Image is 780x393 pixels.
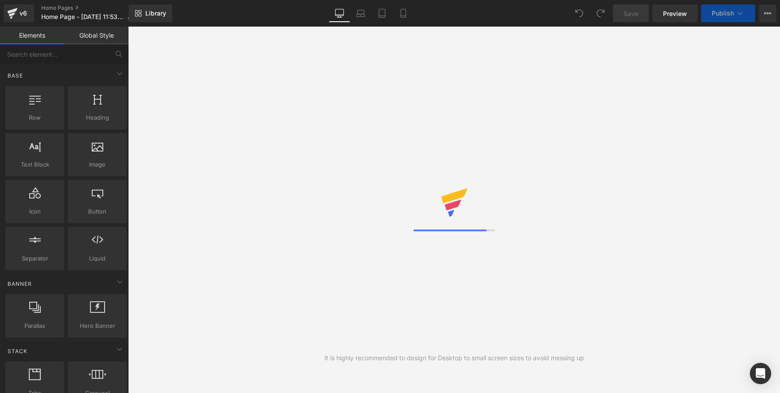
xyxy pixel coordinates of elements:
span: Preview [663,9,687,18]
span: Library [145,9,166,17]
span: Publish [712,10,734,17]
span: Icon [8,207,62,216]
span: Stack [7,347,28,355]
span: Row [8,113,62,122]
button: Undo [570,4,588,22]
a: v6 [4,4,34,22]
button: Redo [592,4,609,22]
span: Hero Banner [70,321,124,331]
a: Global Style [64,27,129,44]
button: More [759,4,776,22]
span: Button [70,207,124,216]
span: Save [624,9,638,18]
span: Text Block [8,160,62,169]
span: Parallax [8,321,62,331]
a: Preview [652,4,698,22]
a: New Library [129,4,172,22]
a: Tablet [371,4,393,22]
a: Laptop [350,4,371,22]
span: Separator [8,254,62,263]
span: Banner [7,280,33,288]
button: Publish [701,4,755,22]
a: Home Pages [41,4,140,12]
span: Image [70,160,124,169]
span: Liquid [70,254,124,263]
span: Home Page - [DATE] 11:53:49 [41,13,124,20]
span: Base [7,71,24,80]
a: Mobile [393,4,414,22]
div: Open Intercom Messenger [750,363,771,384]
span: Heading [70,113,124,122]
div: It is highly recommended to design for Desktop to small screen sizes to avoid messing up [324,353,584,363]
a: Desktop [329,4,350,22]
div: v6 [18,8,29,19]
